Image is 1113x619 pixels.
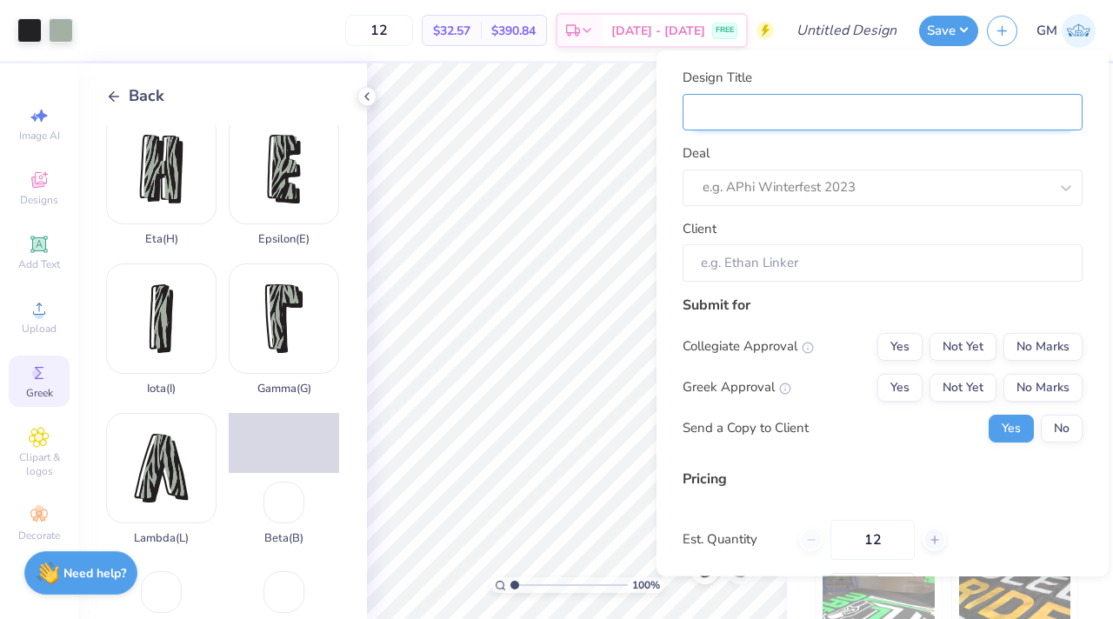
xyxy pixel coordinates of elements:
span: Greek [26,386,53,400]
button: Save [919,16,978,46]
span: 100 % [632,577,660,593]
span: $390.84 [491,22,536,40]
div: Greek Approval [683,377,791,397]
label: Deal [683,143,710,163]
input: Untitled Design [783,13,910,48]
button: No [1041,414,1083,442]
span: FREE [716,24,734,37]
button: Yes [989,414,1034,442]
span: Add Text [18,257,60,271]
div: Send a Copy to Client [683,418,809,438]
label: Est. Quantity [683,529,786,549]
div: Pricing [683,468,1083,489]
span: $32.57 [433,22,470,40]
strong: Need help? [63,565,126,582]
div: Eta ( H ) [145,233,178,246]
div: Submit for [683,294,1083,315]
div: Beta ( B ) [264,532,303,545]
a: GM [1036,14,1096,48]
button: Not Yet [930,332,996,360]
span: Upload [22,322,57,336]
input: – – [830,519,915,559]
img: Grace Mcateer [1062,14,1096,48]
div: Lambda ( L ) [134,532,189,545]
button: No Marks [1003,373,1083,401]
span: Clipart & logos [9,450,70,478]
span: Designs [20,193,58,207]
input: e.g. Ethan Linker [683,244,1083,282]
span: GM [1036,21,1057,41]
span: Decorate [18,529,60,542]
div: Collegiate Approval [683,336,814,356]
label: Client [683,218,716,238]
div: Gamma ( G ) [257,383,311,396]
button: Yes [877,373,923,401]
span: Image AI [19,129,60,143]
button: No Marks [1003,332,1083,360]
div: Epsilon ( E ) [258,233,310,246]
input: – – [345,15,413,46]
span: [DATE] - [DATE] [611,22,705,40]
div: Iota ( I ) [147,383,176,396]
label: Design Title [683,68,752,88]
span: Back [129,84,164,108]
button: Not Yet [930,373,996,401]
button: Yes [877,332,923,360]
